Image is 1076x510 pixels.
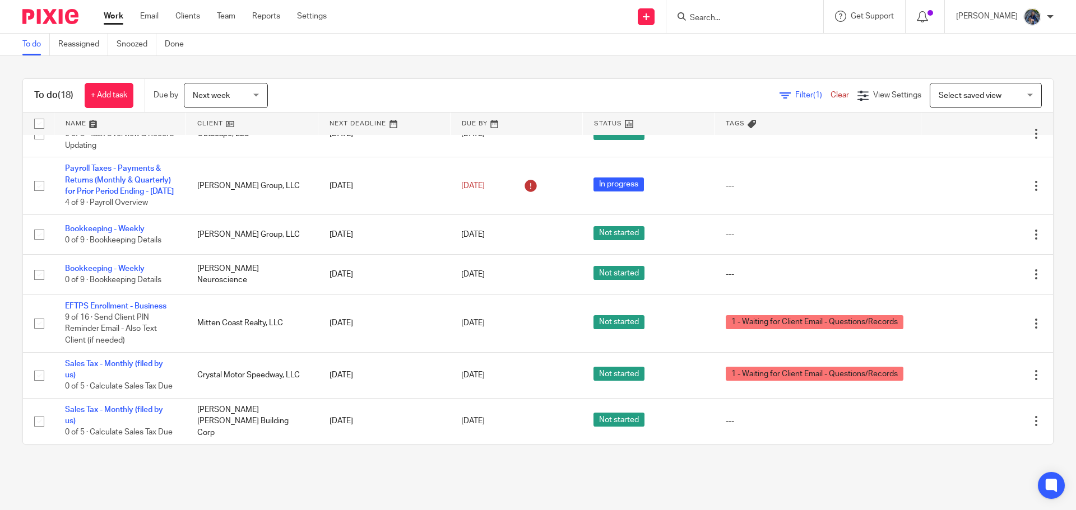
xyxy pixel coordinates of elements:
span: Filter [795,91,831,99]
p: Due by [154,90,178,101]
span: Not started [593,367,644,381]
td: Mitten Coast Realty, LLC [186,294,318,352]
span: 0 of 5 · Calculate Sales Tax Due [65,383,173,391]
span: 0 of 5 · Calculate Sales Tax Due [65,429,173,437]
span: 0 of 9 · Bookkeeping Details [65,236,161,244]
span: Tags [726,120,745,127]
td: [PERSON_NAME] Group, LLC [186,157,318,215]
span: Not started [593,413,644,427]
a: Clients [175,11,200,22]
a: Payroll Taxes - Payments & Returns (Monthly & Quarterly) for Prior Period Ending - [DATE] [65,165,174,195]
span: Not started [593,226,644,240]
td: [PERSON_NAME] Neuroscience [186,255,318,294]
td: [PERSON_NAME] Group, LLC [186,214,318,254]
a: Bookkeeping - Weekly [65,265,145,273]
img: Pixie [22,9,78,24]
a: Sales Tax - Monthly (filed by us) [65,406,163,425]
input: Search [689,13,790,24]
span: 1 - Waiting for Client Email - Questions/Records [726,315,903,329]
div: --- [726,229,910,240]
p: [PERSON_NAME] [956,11,1018,22]
a: Email [140,11,159,22]
td: [PERSON_NAME] [PERSON_NAME] Building Corp [186,398,318,444]
td: [DATE] [318,294,451,352]
span: [DATE] [461,182,485,190]
span: [DATE] [461,417,485,425]
span: In progress [593,177,644,191]
span: 1 - Waiting for Client Email - Questions/Records [726,367,903,381]
span: [DATE] [461,320,485,327]
span: View Settings [873,91,921,99]
a: To do [22,34,50,55]
span: 0 of 8 · Task Overview & Record Updating [65,130,174,149]
a: + Add task [85,83,133,108]
td: [DATE] [318,352,451,398]
span: [DATE] [461,270,485,278]
a: Reassigned [58,34,108,55]
a: Sales Tax - Monthly (filed by us) [65,360,163,379]
a: Done [165,34,192,55]
a: Work [104,11,123,22]
span: Select saved view [939,92,1001,100]
span: Not started [593,266,644,280]
span: [DATE] [461,231,485,238]
a: Settings [297,11,327,22]
span: 9 of 16 · Send Client PIN Reminder Email - Also Text Client (if needed) [65,314,157,344]
td: [DATE] [318,157,451,215]
span: (1) [813,91,822,99]
img: 20210918_184149%20(2).jpg [1023,8,1041,26]
td: [DATE] [318,214,451,254]
span: 4 of 9 · Payroll Overview [65,199,148,207]
a: Clear [831,91,849,99]
a: EFTPS Enrollment - Business [65,302,166,310]
td: Crystal Motor Speedway, LLC [186,352,318,398]
a: Team [217,11,235,22]
td: [DATE] [318,255,451,294]
a: Bookkeeping - Weekly [65,225,145,233]
h1: To do [34,90,73,101]
a: Snoozed [117,34,156,55]
span: Not started [593,315,644,329]
span: Next week [193,92,230,100]
td: [DATE] [318,398,451,444]
div: --- [726,269,910,280]
span: 0 of 9 · Bookkeeping Details [65,277,161,284]
a: Reports [252,11,280,22]
span: Get Support [851,12,894,20]
div: --- [726,180,910,191]
div: --- [726,415,910,427]
span: [DATE] [461,371,485,379]
span: (18) [58,91,73,100]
